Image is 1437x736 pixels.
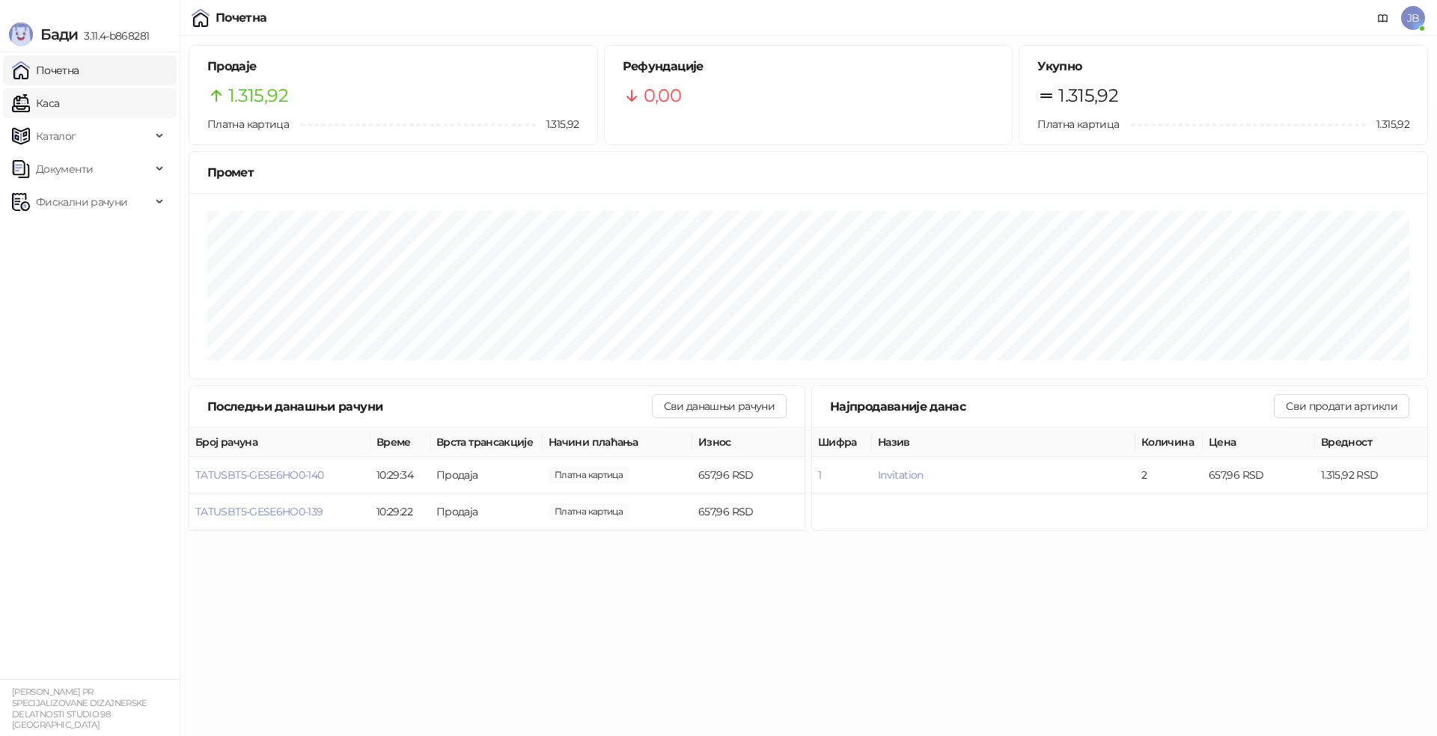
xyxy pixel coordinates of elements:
button: Сви продати артикли [1274,394,1409,418]
span: Каталог [36,121,76,151]
td: 657,96 RSD [1203,457,1315,494]
td: 2 [1135,457,1203,494]
a: Каса [12,88,59,118]
button: Invitation [878,468,924,482]
a: Документација [1371,6,1395,30]
div: Почетна [216,12,267,24]
span: 1.315,92 [1366,116,1409,132]
th: Назив [872,428,1135,457]
span: Платна картица [1037,117,1119,131]
th: Количина [1135,428,1203,457]
small: [PERSON_NAME] PR SPECIJALIZOVANE DIZAJNERSKE DELATNOSTI STUDIO 98 [GEOGRAPHIC_DATA] [12,687,147,730]
td: Продаја [430,457,543,494]
h5: Продаје [207,58,579,76]
td: 657,96 RSD [692,457,805,494]
span: 657,96 [549,467,629,483]
td: 1.315,92 RSD [1315,457,1427,494]
img: Logo [9,22,33,46]
td: 10:29:34 [370,457,430,494]
span: 0,00 [644,82,681,110]
span: Документи [36,154,93,184]
span: 3.11.4-b868281 [78,29,149,43]
span: JB [1401,6,1425,30]
td: Продаја [430,494,543,530]
th: Начини плаћања [543,428,692,457]
th: Шифра [812,428,872,457]
td: 657,96 RSD [692,494,805,530]
span: 1.315,92 [1058,82,1118,110]
div: Последњи данашњи рачуни [207,397,652,416]
button: TATUSBT5-GESE6HO0-140 [195,468,324,482]
button: TATUSBT5-GESE6HO0-139 [195,505,323,518]
th: Вредност [1315,428,1427,457]
span: Бади [40,25,78,43]
span: Платна картица [207,117,289,131]
button: Сви данашњи рачуни [652,394,787,418]
button: 1 [818,468,821,482]
a: Почетна [12,55,79,85]
h5: Укупно [1037,58,1409,76]
div: Промет [207,163,1409,182]
span: Фискални рачуни [36,187,127,217]
h5: Рефундације [623,58,995,76]
div: Најпродаваније данас [830,397,1274,416]
span: 657,96 [549,503,629,520]
span: 1.315,92 [536,116,579,132]
th: Цена [1203,428,1315,457]
th: Износ [692,428,805,457]
th: Врста трансакције [430,428,543,457]
span: 1.315,92 [228,82,288,110]
th: Број рачуна [189,428,370,457]
td: 10:29:22 [370,494,430,530]
th: Време [370,428,430,457]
